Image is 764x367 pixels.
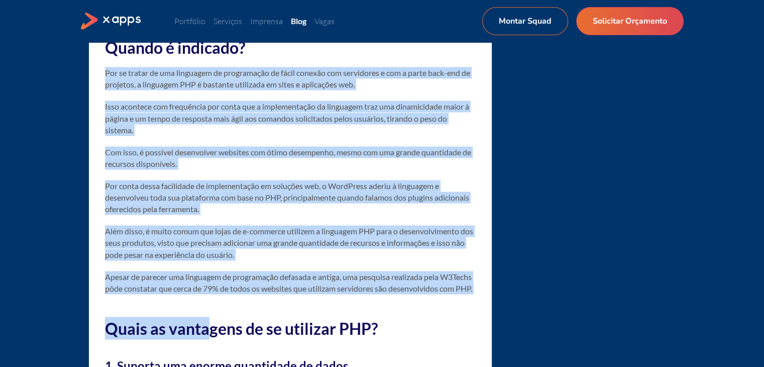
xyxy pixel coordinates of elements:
p: Por se tratar de uma linguagem de programação de fácil conexão com servidores e com a parte back-... [105,67,476,90]
strong: Quando é indicado? [105,38,245,57]
p: Com isso, é possível desenvolver websites com ótimo desempenho, mesmo com uma grande quantidade d... [105,146,476,169]
p: Por conta dessa facilidade de implementação em soluções web, o WordPress aderiu à linguagem e des... [105,180,476,215]
a: Montar Squad [482,7,568,35]
a: Vagas [314,16,335,26]
p: Além disso, é muito comum que lojas de e-commerce utilizem a linguagem PHP para o desenvolvimento... [105,225,476,260]
p: Apesar de parecer uma linguagem de programação defasada e antiga, uma pesquisa realizada pela W3T... [105,271,476,294]
a: Blog [291,16,306,26]
a: Imprensa [250,16,283,26]
p: Isso acontece com frequência por conta que a implementação da linguagem traz uma dinamicidade mai... [105,101,476,136]
a: Portfólio [174,16,205,26]
strong: Quais as vantagens de se utilizar PHP? [105,318,378,338]
a: Serviços [213,16,242,26]
a: Solicitar Orçamento [576,7,684,35]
